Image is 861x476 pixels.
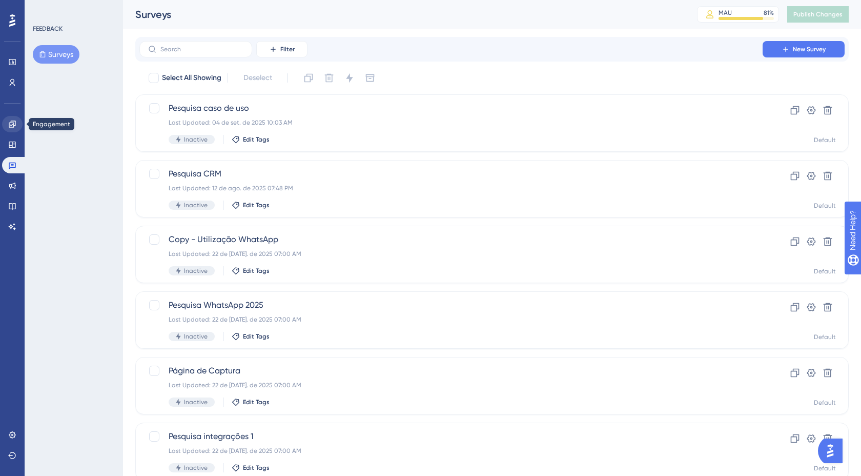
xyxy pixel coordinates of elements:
button: New Survey [763,41,845,57]
button: Publish Changes [787,6,849,23]
div: FEEDBACK [33,25,63,33]
button: Deselect [234,69,281,87]
span: Pesquisa integrações 1 [169,430,733,443]
span: Pesquisa WhatsApp 2025 [169,299,733,311]
div: Last Updated: 22 de [DATE]. de 2025 07:00 AM [169,447,733,455]
span: Publish Changes [793,10,843,18]
span: Edit Tags [243,135,270,144]
span: Edit Tags [243,201,270,209]
button: Edit Tags [232,267,270,275]
div: Default [814,464,836,472]
span: Inactive [184,267,208,275]
button: Edit Tags [232,398,270,406]
span: Inactive [184,201,208,209]
span: Inactive [184,332,208,341]
div: Default [814,399,836,407]
span: Deselect [243,72,272,84]
span: Need Help? [24,3,64,15]
span: New Survey [793,45,826,53]
span: Filter [280,45,295,53]
div: Default [814,202,836,210]
button: Edit Tags [232,464,270,472]
span: Pesquisa caso de uso [169,102,733,114]
button: Edit Tags [232,201,270,209]
button: Edit Tags [232,332,270,341]
div: Last Updated: 12 de ago. de 2025 07:48 PM [169,184,733,192]
div: Last Updated: 22 de [DATE]. de 2025 07:00 AM [169,250,733,258]
iframe: UserGuiding AI Assistant Launcher [818,435,849,466]
span: Copy - Utilização WhatsApp [169,233,733,246]
span: Inactive [184,135,208,144]
div: Default [814,333,836,341]
button: Edit Tags [232,135,270,144]
div: MAU [719,9,732,17]
span: Edit Tags [243,464,270,472]
div: Default [814,136,836,144]
span: Pesquisa CRM [169,168,733,180]
div: Last Updated: 04 de set. de 2025 10:03 AM [169,118,733,127]
input: Search [160,46,243,53]
div: Surveys [135,7,671,22]
button: Filter [256,41,307,57]
span: Edit Tags [243,267,270,275]
div: 81 % [764,9,774,17]
div: Last Updated: 22 de [DATE]. de 2025 07:00 AM [169,381,733,389]
span: Inactive [184,464,208,472]
div: Default [814,267,836,275]
span: Edit Tags [243,332,270,341]
span: Página de Captura [169,365,733,377]
span: Inactive [184,398,208,406]
span: Select All Showing [162,72,221,84]
button: Surveys [33,45,79,64]
div: Last Updated: 22 de [DATE]. de 2025 07:00 AM [169,315,733,324]
span: Edit Tags [243,398,270,406]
